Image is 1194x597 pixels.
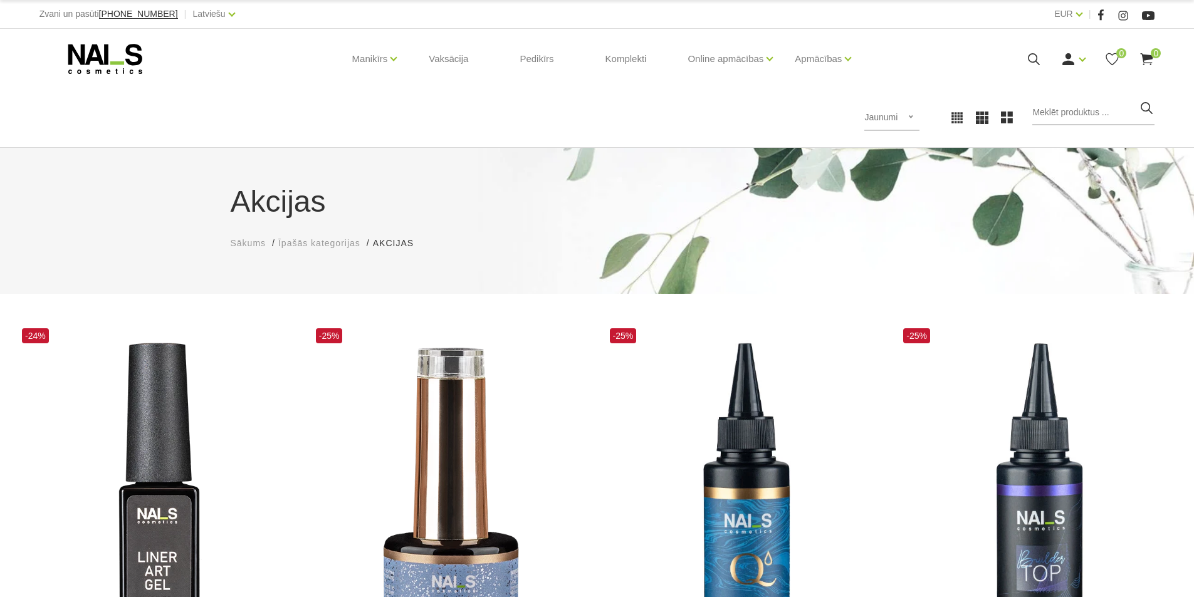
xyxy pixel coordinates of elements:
span: -24% [22,328,49,343]
h1: Akcijas [231,179,964,224]
a: 0 [1104,51,1120,67]
span: 0 [1116,48,1126,58]
span: Jaunumi [864,112,898,122]
a: Pedikīrs [510,29,563,89]
div: Zvani un pasūti [39,6,178,22]
span: -25% [903,328,930,343]
span: Sākums [231,238,266,248]
a: Īpašās kategorijas [278,237,360,250]
a: Sākums [231,237,266,250]
span: | [184,6,187,22]
span: -25% [316,328,343,343]
a: [PHONE_NUMBER] [99,9,178,19]
a: Online apmācības [688,34,763,84]
a: Apmācības [795,34,842,84]
a: Manikīrs [352,34,388,84]
input: Meklēt produktus ... [1032,100,1155,125]
span: Īpašās kategorijas [278,238,360,248]
span: | [1089,6,1091,22]
a: Vaksācija [419,29,478,89]
span: 0 [1151,48,1161,58]
a: Latviešu [193,6,226,21]
li: Akcijas [373,237,426,250]
a: Komplekti [595,29,657,89]
a: 0 [1139,51,1155,67]
span: -25% [610,328,637,343]
a: EUR [1054,6,1073,21]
